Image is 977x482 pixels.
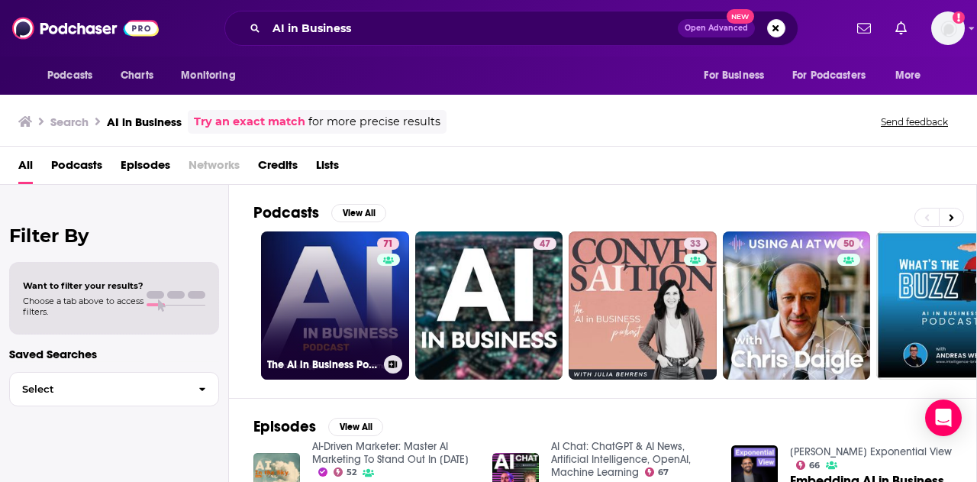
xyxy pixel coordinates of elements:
[895,65,921,86] span: More
[23,296,143,317] span: Choose a tab above to access filters.
[111,61,163,90] a: Charts
[37,61,112,90] button: open menu
[253,203,319,222] h2: Podcasts
[347,469,356,476] span: 52
[931,11,965,45] img: User Profile
[316,153,339,184] a: Lists
[837,238,860,250] a: 50
[678,19,755,37] button: Open AdvancedNew
[181,65,235,86] span: Monitoring
[851,15,877,41] a: Show notifications dropdown
[253,417,316,436] h2: Episodes
[684,238,707,250] a: 33
[328,418,383,436] button: View All
[189,153,240,184] span: Networks
[9,372,219,406] button: Select
[107,115,182,129] h3: AI in Business
[704,65,764,86] span: For Business
[534,238,556,250] a: 47
[10,384,186,394] span: Select
[415,231,563,380] a: 47
[334,467,357,477] a: 52
[261,231,409,380] a: 71The AI in Business Podcast
[9,225,219,247] h2: Filter By
[224,11,798,46] div: Search podcasts, credits, & more...
[843,237,854,252] span: 50
[658,469,669,476] span: 67
[876,115,953,128] button: Send feedback
[953,11,965,24] svg: Add a profile image
[885,61,940,90] button: open menu
[194,113,305,131] a: Try an exact match
[312,440,469,466] a: AI-Driven Marketer: Master AI Marketing To Stand Out In 2025
[23,280,143,291] span: Want to filter your results?
[266,16,678,40] input: Search podcasts, credits, & more...
[931,11,965,45] button: Show profile menu
[685,24,748,32] span: Open Advanced
[727,9,754,24] span: New
[331,204,386,222] button: View All
[723,231,871,380] a: 50
[377,238,399,250] a: 71
[889,15,913,41] a: Show notifications dropdown
[121,153,170,184] a: Episodes
[47,65,92,86] span: Podcasts
[645,467,669,477] a: 67
[170,61,255,90] button: open menu
[50,115,89,129] h3: Search
[253,203,386,222] a: PodcastsView All
[569,231,717,380] a: 33
[51,153,102,184] a: Podcasts
[253,417,383,436] a: EpisodesView All
[267,358,378,371] h3: The AI in Business Podcast
[809,462,820,469] span: 66
[383,237,393,252] span: 71
[12,14,159,43] img: Podchaser - Follow, Share and Rate Podcasts
[18,153,33,184] a: All
[690,237,701,252] span: 33
[796,461,821,470] a: 66
[782,61,888,90] button: open menu
[551,440,691,479] a: AI Chat: ChatGPT & AI News, Artificial Intelligence, OpenAI, Machine Learning
[308,113,440,131] span: for more precise results
[540,237,550,252] span: 47
[931,11,965,45] span: Logged in as AlkaNara
[792,65,866,86] span: For Podcasters
[925,400,962,436] div: Open Intercom Messenger
[790,445,952,458] a: Azeem Azhar's Exponential View
[258,153,298,184] a: Credits
[121,65,153,86] span: Charts
[693,61,783,90] button: open menu
[9,347,219,361] p: Saved Searches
